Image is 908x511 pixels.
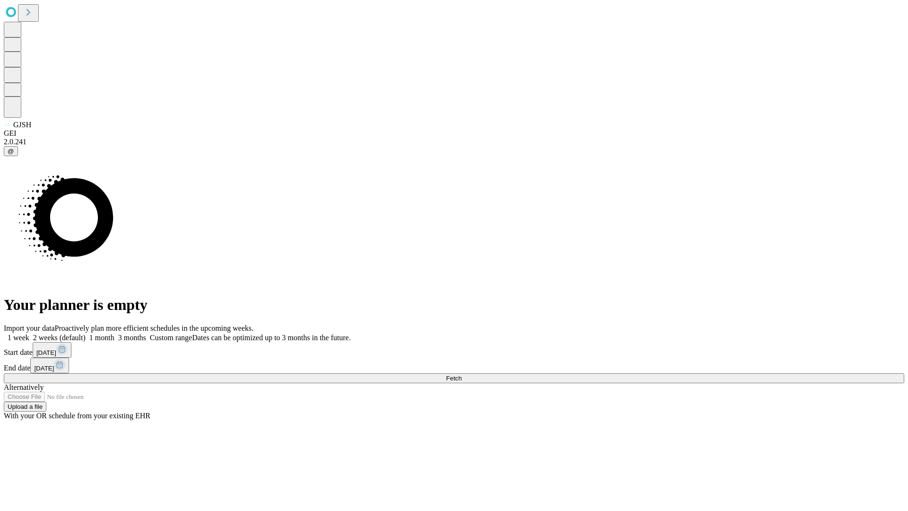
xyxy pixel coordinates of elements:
span: Dates can be optimized up to 3 months in the future. [192,334,350,342]
div: 2.0.241 [4,138,904,146]
span: GJSH [13,121,31,129]
button: @ [4,146,18,156]
button: [DATE] [30,358,69,373]
button: Upload a file [4,402,46,412]
span: [DATE] [36,349,56,356]
div: End date [4,358,904,373]
button: [DATE] [33,342,71,358]
span: 3 months [118,334,146,342]
div: GEI [4,129,904,138]
span: 2 weeks (default) [33,334,86,342]
span: 1 week [8,334,29,342]
span: Proactively plan more efficient schedules in the upcoming weeks. [55,324,253,332]
span: Fetch [446,375,462,382]
span: Alternatively [4,383,44,391]
div: Start date [4,342,904,358]
span: @ [8,148,14,155]
span: Import your data [4,324,55,332]
h1: Your planner is empty [4,296,904,314]
span: 1 month [89,334,114,342]
span: With your OR schedule from your existing EHR [4,412,150,420]
span: Custom range [150,334,192,342]
span: [DATE] [34,365,54,372]
button: Fetch [4,373,904,383]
